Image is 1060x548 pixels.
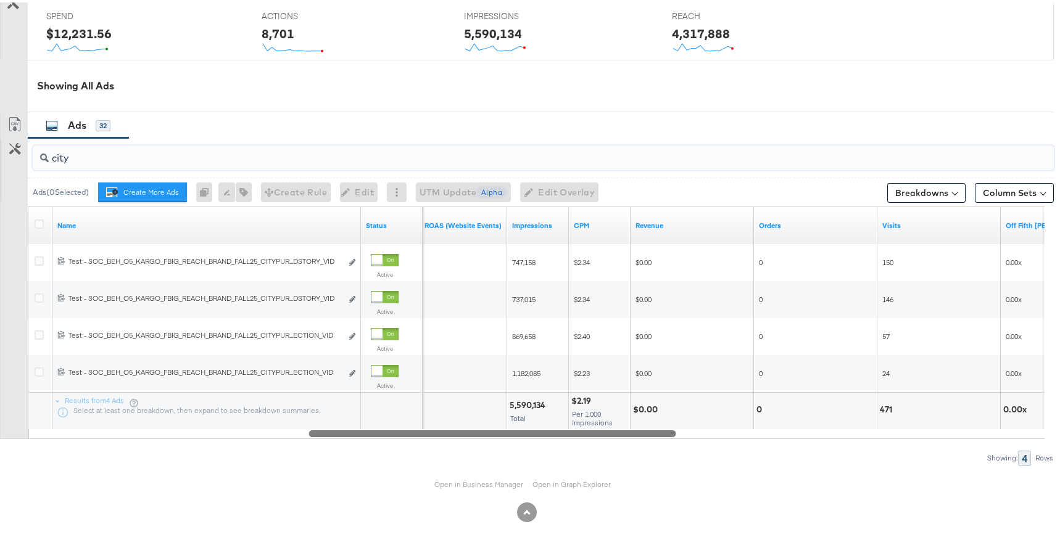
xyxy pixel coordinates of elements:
span: ACTIONS [262,8,354,20]
span: 737,015 [512,292,536,301]
span: $2.40 [574,329,590,338]
span: 869,658 [512,329,536,338]
span: 0 [759,255,763,264]
a: Shows the current state of your Ad. [366,218,418,228]
div: Test - SOC_BEH_O5_KARGO_FBIG_REACH_BRAND_FALL25_CITYPUR...DSTORY_VID [68,254,342,264]
span: 146 [882,292,893,301]
span: 0.00x [1006,292,1022,301]
span: Ads [68,117,86,129]
label: Active [371,379,399,387]
div: Test - SOC_BEH_O5_KARGO_FBIG_REACH_BRAND_FALL25_CITYPUR...ECTION_VID [68,328,342,338]
div: 8,701 [262,22,294,40]
a: Open in Graph Explorer [532,477,611,487]
div: Showing All Ads [37,76,1054,91]
div: $12,231.56 [46,22,112,40]
input: Search Ad Name, ID or Objective [49,139,961,163]
span: 24 [882,366,890,375]
span: 1,182,085 [512,366,540,375]
span: 747,158 [512,255,536,264]
div: Test - SOC_BEH_O5_KARGO_FBIG_REACH_BRAND_FALL25_CITYPUR...ECTION_VID [68,365,342,375]
label: Active [371,305,399,313]
a: Omniture Orders [759,218,872,228]
div: 32 [96,118,110,129]
div: Showing: [987,451,1018,460]
div: 4,317,888 [672,22,730,40]
span: $0.00 [636,366,652,375]
span: 0.00x [1006,255,1022,264]
span: 0.00x [1006,366,1022,375]
button: Column Sets [975,181,1054,200]
span: REACH [672,8,764,20]
span: Per 1,000 Impressions [572,407,613,425]
a: The number of times your ad was served. On mobile apps an ad is counted as served the first time ... [512,218,564,228]
span: 0 [759,329,763,338]
a: Ad Name. [57,218,356,228]
div: 5,590,134 [510,397,549,409]
span: SPEND [46,8,139,20]
label: Active [371,268,399,276]
div: 5,590,134 [464,22,522,40]
span: 150 [882,255,893,264]
span: IMPRESSIONS [464,8,557,20]
a: The total value of the purchase actions divided by spend tracked by your Custom Audience pixel on... [389,218,502,228]
span: $0.00 [636,255,652,264]
div: $0.00 [633,401,661,413]
span: $2.34 [574,255,590,264]
div: Ads ( 0 Selected) [33,184,89,195]
button: Breakdowns [887,181,966,200]
button: Create More Ads [98,180,187,200]
div: 0 [196,180,218,200]
span: 57 [882,329,890,338]
label: Active [371,342,399,350]
div: 471 [880,401,896,413]
a: Omniture Revenue [636,218,749,228]
a: The average cost you've paid to have 1,000 impressions of your ad. [574,218,626,228]
a: Open in Business Manager [434,477,523,487]
span: $0.00 [636,329,652,338]
a: Omniture Visits [882,218,996,228]
span: 0 [759,366,763,375]
span: $2.34 [574,292,590,301]
div: Rows [1035,451,1054,460]
span: Total [510,411,526,420]
span: 0.00x [1006,329,1022,338]
div: 0 [756,401,766,413]
div: 0.00x [1003,401,1030,413]
span: 0 [759,292,763,301]
span: $0.00 [636,292,652,301]
div: 4 [1018,448,1031,464]
span: $2.23 [574,366,590,375]
div: Test - SOC_BEH_O5_KARGO_FBIG_REACH_BRAND_FALL25_CITYPUR...DSTORY_VID [68,291,342,301]
div: $2.19 [571,393,595,404]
